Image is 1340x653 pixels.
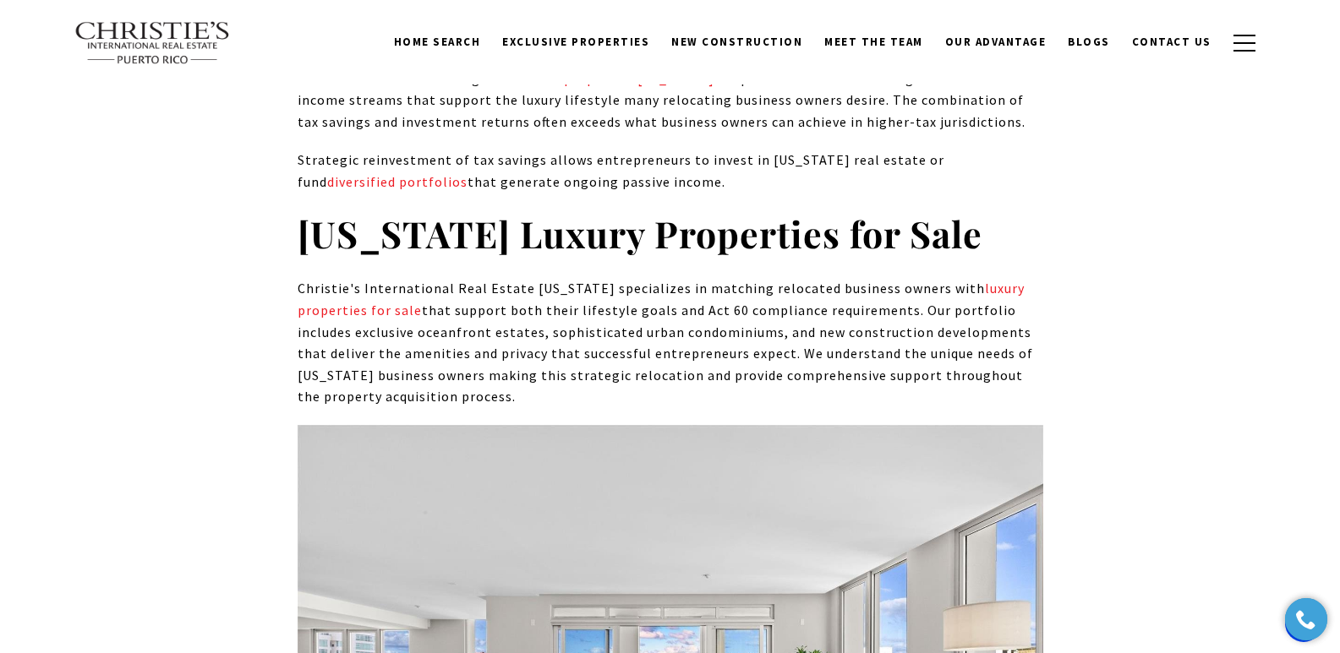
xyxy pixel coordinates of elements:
a: Our Advantage [934,26,1058,58]
a: diversified portfolios [327,173,468,190]
a: Blogs [1057,26,1121,58]
img: Christie's International Real Estate text transparent background [74,21,232,65]
span: Contact Us [1132,35,1211,49]
a: Investment properties [US_STATE] [484,70,714,87]
span: Our Advantage [945,35,1047,49]
strong: [US_STATE] Luxury Properties for Sale [298,209,982,258]
a: Home Search [383,26,492,58]
a: New Construction [660,26,813,58]
span: Exclusive Properties [502,35,649,49]
a: Meet the Team [813,26,934,58]
a: Exclusive Properties [491,26,660,58]
span: New Construction [671,35,802,49]
p: Christie's International Real Estate [US_STATE] specializes in matching relocated business owners... [298,278,1043,408]
p: Tax savings from Act 60 can be reinvested to generate additional returns, creating a compounding ... [298,46,1043,133]
span: Blogs [1068,35,1110,49]
p: Strategic reinvestment of tax savings allows entrepreneurs to invest in [US_STATE] real estate or... [298,150,1043,193]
